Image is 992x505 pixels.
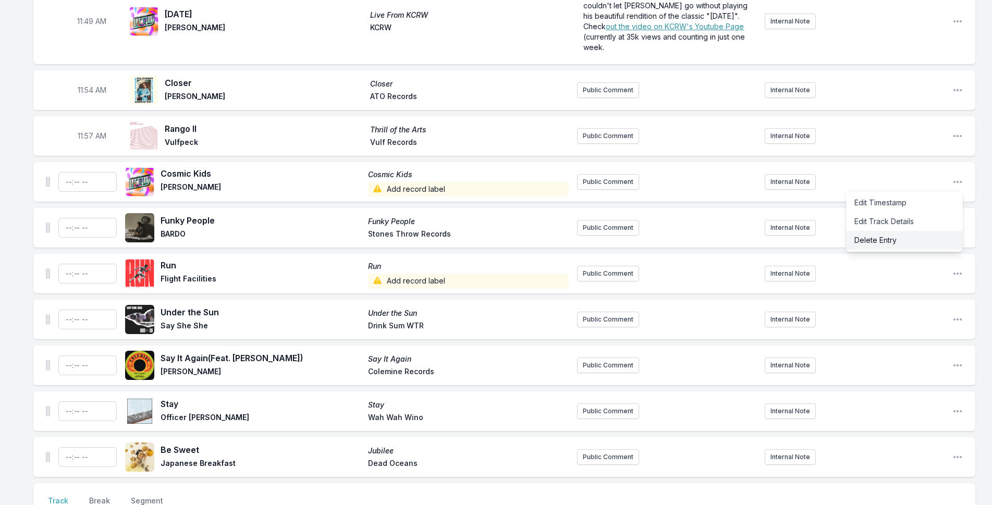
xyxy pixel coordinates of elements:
span: ATO Records [370,91,569,104]
button: Public Comment [577,128,639,144]
img: Funky People [125,213,154,242]
button: Public Comment [577,266,639,281]
span: Cosmic Kids [368,169,569,180]
span: Rango II [165,122,364,135]
span: Add record label [368,182,569,196]
input: Timestamp [58,401,117,421]
img: Drag Handle [46,452,50,462]
button: Public Comment [577,82,639,98]
span: Colemine Records [368,366,569,379]
button: Public Comment [577,449,639,465]
input: Timestamp [58,310,117,329]
span: [PERSON_NAME] [161,182,362,196]
span: Under the Sun [368,308,569,318]
span: Be Sweet [161,444,362,456]
button: Internal Note [765,266,816,281]
button: Internal Note [765,358,816,373]
button: Public Comment [577,220,639,236]
button: Delete Entry [846,231,963,250]
button: Open playlist item options [952,268,963,279]
img: Drag Handle [46,360,50,371]
input: Timestamp [58,172,117,192]
button: Open playlist item options [952,131,963,141]
input: Timestamp [58,218,117,238]
span: Say It Again (Feat. [PERSON_NAME]) [161,352,362,364]
button: Open playlist item options [952,177,963,187]
span: Stay [368,400,569,410]
button: Edit Timestamp [846,193,963,212]
button: Open playlist item options [952,85,963,95]
input: Timestamp [58,355,117,375]
img: Run [125,259,154,288]
button: Internal Note [765,82,816,98]
span: Vulfpeck [165,137,364,150]
button: Internal Note [765,449,816,465]
input: Timestamp [58,264,117,284]
span: Timestamp [78,131,106,141]
a: out the video on KCRW's Youtube Page [606,22,744,31]
img: Under the Sun [125,305,154,334]
img: Drag Handle [46,314,50,325]
img: Drag Handle [46,223,50,233]
button: Internal Note [765,403,816,419]
button: Open playlist item options [952,406,963,416]
span: Officer [PERSON_NAME] [161,412,362,425]
img: Drag Handle [46,406,50,416]
span: Thrill of the Arts [370,125,569,135]
div: Open playlist item options [846,191,963,252]
span: Timestamp [77,16,106,27]
img: Say It Again [125,351,154,380]
span: Say She She [161,321,362,333]
span: Jubilee [368,446,569,456]
span: Dead Oceans [368,458,569,471]
span: Run [368,261,569,272]
span: Add record label [368,274,569,288]
button: Internal Note [765,312,816,327]
button: Public Comment [577,403,639,419]
img: Jubilee [125,442,154,472]
button: Internal Note [765,220,816,236]
img: Cosmic Kids [125,167,154,196]
button: Open playlist item options [952,16,963,27]
button: Public Comment [577,358,639,373]
button: Internal Note [765,14,816,29]
span: Drink Sum WTR [368,321,569,333]
span: Flight Facilities [161,274,362,288]
img: Thrill of the Arts [129,121,158,151]
span: Cosmic Kids [161,167,362,180]
button: Public Comment [577,174,639,190]
img: Live From KCRW [129,7,158,36]
button: Open playlist item options [952,314,963,325]
span: Stones Throw Records [368,229,569,241]
button: Public Comment [577,312,639,327]
span: Closer [370,79,569,89]
img: Drag Handle [46,177,50,187]
span: Say It Again [368,354,569,364]
span: Vulf Records [370,137,569,150]
span: Under the Sun [161,306,362,318]
span: Live From KCRW [370,10,569,20]
span: Funky People [368,216,569,227]
span: (currently at 35k views and counting in just one week. [583,32,747,52]
button: Edit Track Details [846,212,963,231]
button: Internal Note [765,174,816,190]
img: Stay [125,397,154,426]
span: BARDO [161,229,362,241]
span: [DATE] [165,8,364,20]
img: Closer [129,76,158,105]
span: [PERSON_NAME] [165,22,364,35]
input: Timestamp [58,447,117,467]
span: KCRW [370,22,569,35]
span: Wah Wah Wino [368,412,569,425]
span: Funky People [161,214,362,227]
button: Open playlist item options [952,452,963,462]
span: Japanese Breakfast [161,458,362,471]
button: Open playlist item options [952,360,963,371]
span: Closer [165,77,364,89]
span: Run [161,259,362,272]
img: Drag Handle [46,268,50,279]
span: Stay [161,398,362,410]
button: Internal Note [765,128,816,144]
span: [PERSON_NAME] [165,91,364,104]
